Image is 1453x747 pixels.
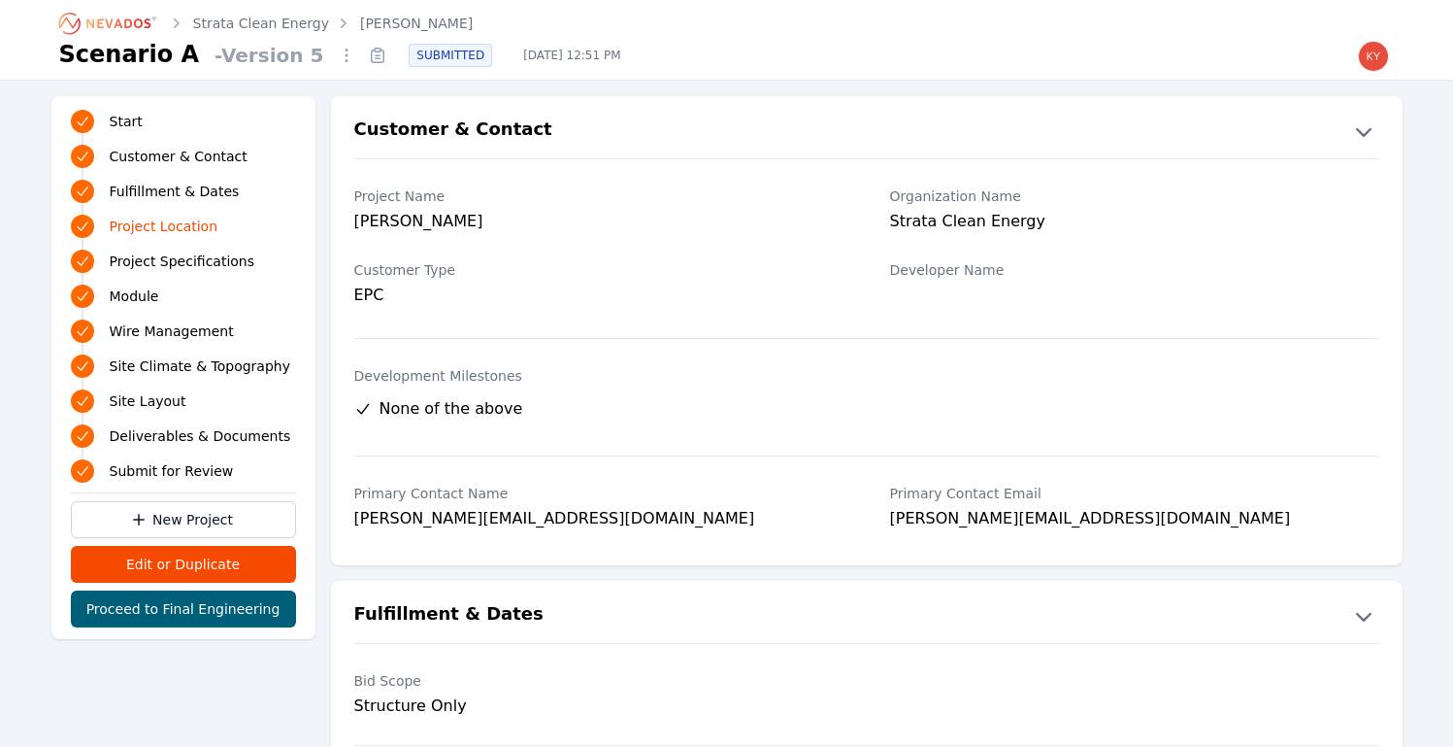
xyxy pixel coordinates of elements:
[110,322,234,341] span: Wire Management
[110,357,290,376] span: Site Climate & Topography
[193,14,329,33] a: Strata Clean Energy
[110,461,234,481] span: Submit for Review
[380,397,523,421] span: None of the above
[354,600,544,631] h2: Fulfillment & Dates
[1358,41,1389,72] img: kyle.macdougall@nevados.solar
[354,695,843,718] div: Structure Only
[59,8,474,39] nav: Breadcrumb
[71,108,296,485] nav: Progress
[508,48,636,63] span: [DATE] 12:51 PM
[207,42,331,69] span: - Version 5
[890,210,1379,237] div: Strata Clean Energy
[890,507,1379,534] div: [PERSON_NAME][EMAIL_ADDRESS][DOMAIN_NAME]
[71,501,296,538] a: New Project
[110,147,248,166] span: Customer & Contact
[354,507,843,534] div: [PERSON_NAME][EMAIL_ADDRESS][DOMAIN_NAME]
[354,671,843,691] label: Bid Scope
[890,187,1379,206] label: Organization Name
[354,210,843,237] div: [PERSON_NAME]
[59,39,200,70] h1: Scenario A
[110,287,159,306] span: Module
[331,116,1403,147] button: Customer & Contact
[354,366,1379,386] label: Development Milestones
[890,260,1379,280] label: Developer Name
[360,14,473,33] a: [PERSON_NAME]
[354,187,843,206] label: Project Name
[71,591,296,628] button: Proceed to Final Engineering
[110,217,218,236] span: Project Location
[110,391,186,411] span: Site Layout
[890,484,1379,503] label: Primary Contact Email
[331,600,1403,631] button: Fulfillment & Dates
[354,484,843,503] label: Primary Contact Name
[110,182,240,201] span: Fulfillment & Dates
[110,252,255,271] span: Project Specifications
[409,44,492,67] div: SUBMITTED
[354,260,843,280] label: Customer Type
[354,116,552,147] h2: Customer & Contact
[354,284,843,307] div: EPC
[110,112,143,131] span: Start
[110,426,291,446] span: Deliverables & Documents
[71,546,296,583] button: Edit or Duplicate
